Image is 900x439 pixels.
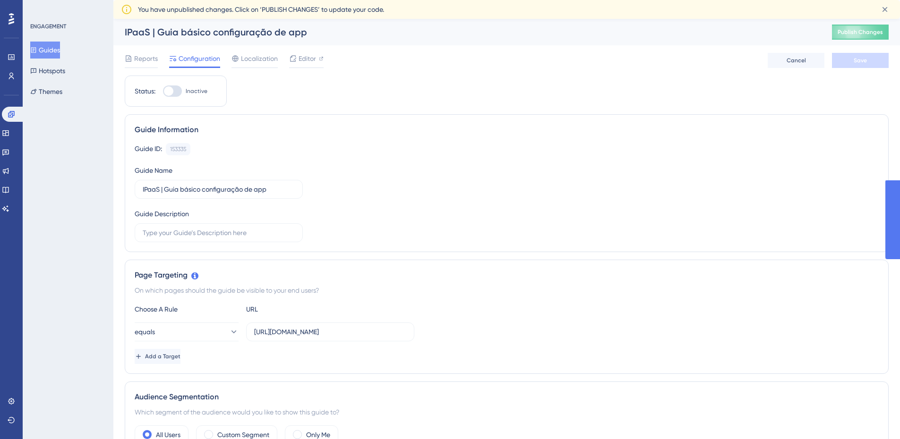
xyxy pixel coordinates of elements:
[135,208,189,219] div: Guide Description
[138,4,384,15] span: You have unpublished changes. Click on ‘PUBLISH CHANGES’ to update your code.
[135,406,879,418] div: Which segment of the audience would you like to show this guide to?
[145,353,180,360] span: Add a Target
[860,402,889,430] iframe: UserGuiding AI Assistant Launcher
[135,322,239,341] button: equals
[838,28,883,36] span: Publish Changes
[135,270,879,281] div: Page Targeting
[135,349,180,364] button: Add a Target
[134,53,158,64] span: Reports
[170,145,186,153] div: 153335
[30,62,65,79] button: Hotspots
[135,165,172,176] div: Guide Name
[135,326,155,338] span: equals
[30,83,62,100] button: Themes
[135,304,239,315] div: Choose A Rule
[143,228,295,238] input: Type your Guide’s Description here
[854,57,867,64] span: Save
[241,53,278,64] span: Localization
[135,391,879,403] div: Audience Segmentation
[186,87,207,95] span: Inactive
[299,53,316,64] span: Editor
[30,23,66,30] div: ENGAGEMENT
[135,143,162,155] div: Guide ID:
[832,53,889,68] button: Save
[254,327,406,337] input: yourwebsite.com/path
[125,25,808,39] div: IPaaS | Guia básico configuração de app
[143,184,295,194] input: Type your Guide’s Name here
[30,42,60,59] button: Guides
[135,285,879,296] div: On which pages should the guide be visible to your end users?
[246,304,350,315] div: URL
[179,53,220,64] span: Configuration
[787,57,806,64] span: Cancel
[135,85,155,97] div: Status:
[768,53,824,68] button: Cancel
[135,124,879,135] div: Guide Information
[832,25,889,40] button: Publish Changes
